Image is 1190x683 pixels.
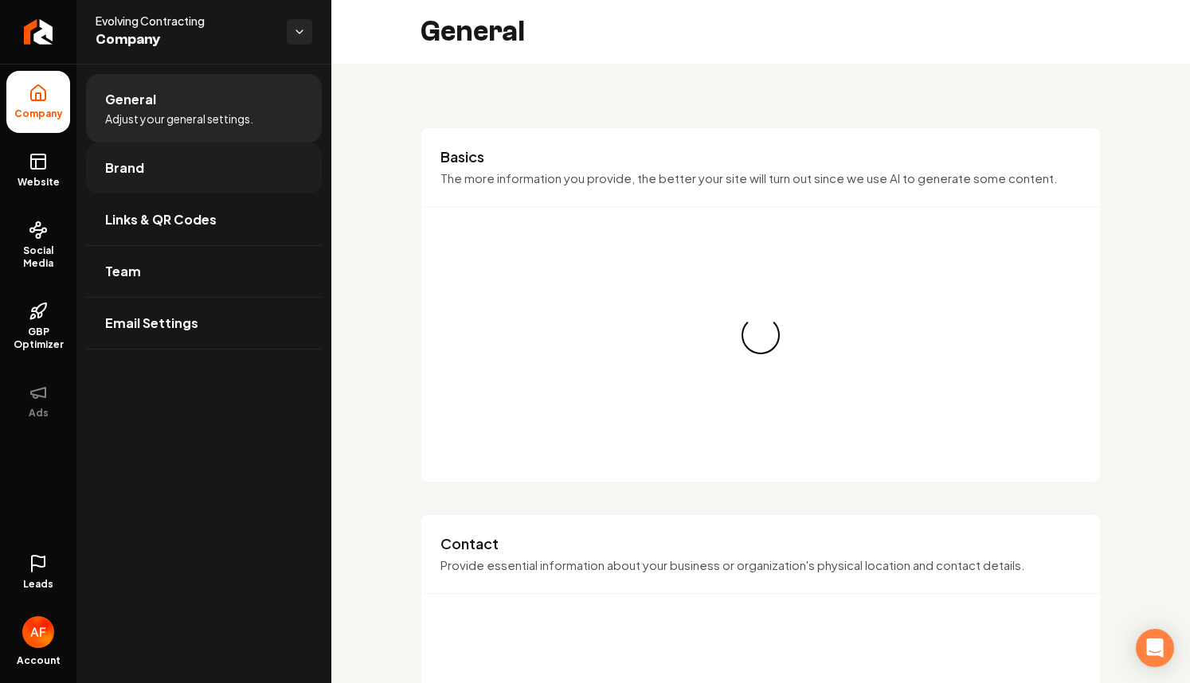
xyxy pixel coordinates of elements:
[440,170,1081,188] p: The more information you provide, the better your site will turn out since we use AI to generate ...
[6,139,70,201] a: Website
[86,194,322,245] a: Links & QR Codes
[105,111,253,127] span: Adjust your general settings.
[24,19,53,45] img: Rebolt Logo
[96,13,274,29] span: Evolving Contracting
[17,654,61,667] span: Account
[96,29,274,51] span: Company
[6,370,70,432] button: Ads
[105,210,217,229] span: Links & QR Codes
[440,534,1081,553] h3: Contact
[6,244,70,270] span: Social Media
[23,578,53,591] span: Leads
[421,16,525,48] h2: General
[440,147,1081,166] h3: Basics
[105,262,141,281] span: Team
[740,314,782,356] div: Loading
[8,107,69,120] span: Company
[86,246,322,297] a: Team
[11,176,66,189] span: Website
[105,90,156,109] span: General
[86,142,322,193] a: Brand
[105,314,198,333] span: Email Settings
[22,407,55,420] span: Ads
[86,298,322,349] a: Email Settings
[22,616,54,648] img: Avan Fahimi
[1136,629,1174,667] div: Open Intercom Messenger
[6,541,70,603] a: Leads
[6,208,70,283] a: Social Media
[440,556,1081,575] p: Provide essential information about your business or organization's physical location and contact...
[105,158,144,178] span: Brand
[6,289,70,364] a: GBP Optimizer
[6,326,70,351] span: GBP Optimizer
[22,610,54,648] button: Open user button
